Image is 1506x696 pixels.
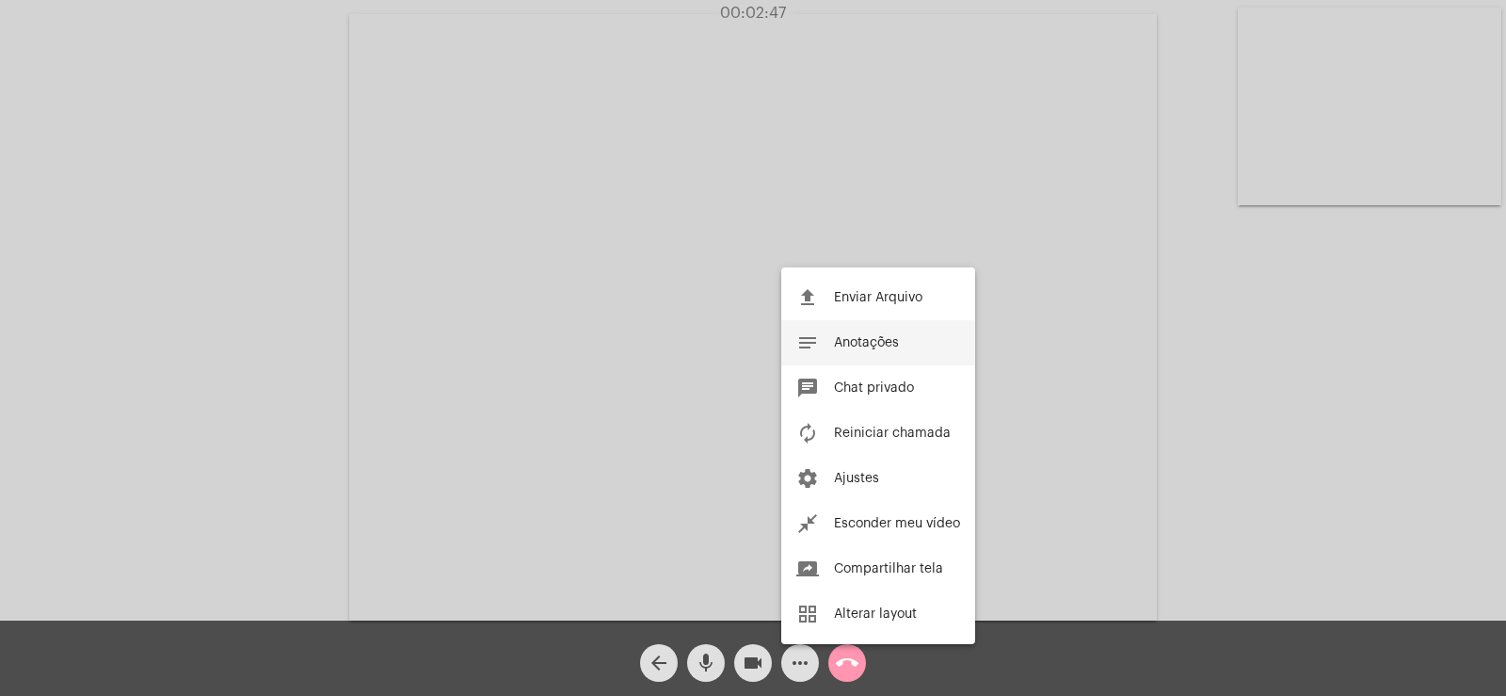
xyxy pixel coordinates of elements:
[796,558,819,580] mat-icon: screen_share
[796,422,819,445] mat-icon: autorenew
[834,336,899,349] span: Anotações
[796,332,819,354] mat-icon: notes
[834,562,943,575] span: Compartilhar tela
[834,517,960,530] span: Esconder meu vídeo
[834,472,879,485] span: Ajustes
[834,381,914,395] span: Chat privado
[796,603,819,625] mat-icon: grid_view
[796,467,819,490] mat-icon: settings
[796,377,819,399] mat-icon: chat
[834,427,951,440] span: Reiniciar chamada
[796,286,819,309] mat-icon: file_upload
[796,512,819,535] mat-icon: close_fullscreen
[834,291,922,304] span: Enviar Arquivo
[834,607,917,621] span: Alterar layout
